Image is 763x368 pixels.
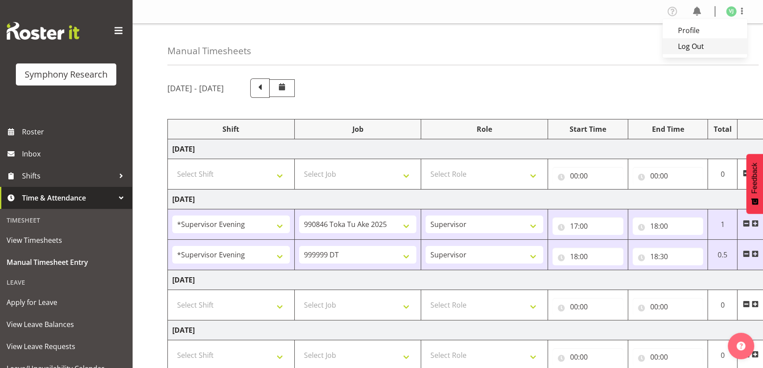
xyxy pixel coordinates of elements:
[2,229,130,251] a: View Timesheets
[167,46,251,56] h4: Manual Timesheets
[22,147,128,160] span: Inbox
[25,68,107,81] div: Symphony Research
[299,124,417,134] div: Job
[2,313,130,335] a: View Leave Balances
[2,291,130,313] a: Apply for Leave
[552,124,623,134] div: Start Time
[2,273,130,291] div: Leave
[708,290,737,320] td: 0
[7,318,126,331] span: View Leave Balances
[552,348,623,366] input: Click to select...
[708,159,737,190] td: 0
[633,298,704,316] input: Click to select...
[746,154,763,214] button: Feedback - Show survey
[172,124,290,134] div: Shift
[726,6,737,17] img: vishal-jain1986.jpg
[633,348,704,366] input: Click to select...
[22,169,115,182] span: Shifts
[7,234,126,247] span: View Timesheets
[633,217,704,235] input: Click to select...
[7,340,126,353] span: View Leave Requests
[426,124,543,134] div: Role
[552,248,623,265] input: Click to select...
[7,256,126,269] span: Manual Timesheet Entry
[2,335,130,357] a: View Leave Requests
[663,38,747,54] a: Log Out
[7,296,126,309] span: Apply for Leave
[712,124,733,134] div: Total
[2,251,130,273] a: Manual Timesheet Entry
[708,240,737,270] td: 0.5
[751,163,759,193] span: Feedback
[22,191,115,204] span: Time & Attendance
[708,209,737,240] td: 1
[2,211,130,229] div: Timesheet
[663,22,747,38] a: Profile
[167,83,224,93] h5: [DATE] - [DATE]
[633,248,704,265] input: Click to select...
[7,22,79,40] img: Rosterit website logo
[22,125,128,138] span: Roster
[737,342,745,350] img: help-xxl-2.png
[633,167,704,185] input: Click to select...
[633,124,704,134] div: End Time
[552,217,623,235] input: Click to select...
[552,167,623,185] input: Click to select...
[552,298,623,316] input: Click to select...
